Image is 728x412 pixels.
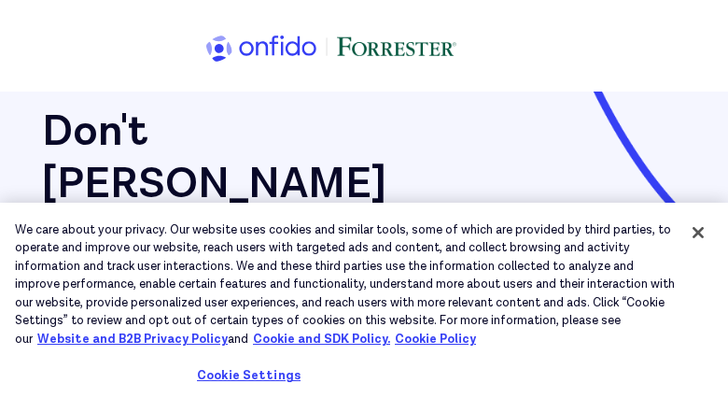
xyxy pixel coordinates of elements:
[37,332,228,348] a: More information about our cookie policy., opens in a new tab
[678,212,719,253] button: Close
[395,332,476,348] a: Cookie Policy
[190,358,307,395] button: Cookie Settings
[42,106,350,315] h1: Don't [PERSON_NAME] on player identity
[253,332,390,348] a: Cookie and SDK Policy.
[15,221,677,349] div: We care about your privacy. Our website uses cookies and similar tools, some of which are provide...
[206,36,317,62] img: onfido_logo.svg
[318,34,335,60] img: vert_line.png
[337,36,455,56] img: Forrester_Logo.png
